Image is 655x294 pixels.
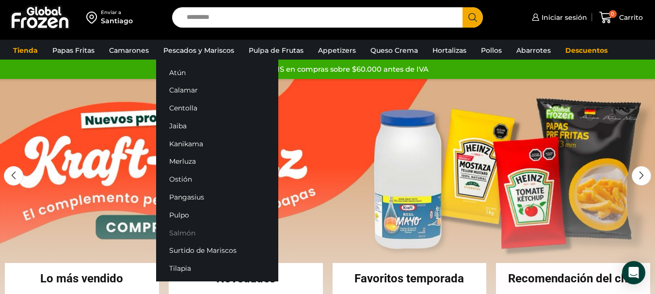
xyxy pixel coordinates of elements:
[156,260,278,278] a: Tilapia
[313,41,361,60] a: Appetizers
[48,41,99,60] a: Papas Fritas
[632,166,651,186] div: Next slide
[539,13,587,22] span: Iniciar sesión
[86,9,101,26] img: address-field-icon.svg
[529,8,587,27] a: Iniciar sesión
[560,41,612,60] a: Descuentos
[169,273,323,284] h2: Novedades
[104,41,154,60] a: Camarones
[463,7,483,28] button: Search button
[156,206,278,224] a: Pulpo
[156,170,278,188] a: Ostión
[496,273,650,284] h2: Recomendación del chef
[156,81,278,99] a: Calamar
[101,16,133,26] div: Santiago
[156,63,278,81] a: Atún
[617,13,643,22] span: Carrito
[622,261,645,284] div: Open Intercom Messenger
[5,273,159,284] h2: Lo más vendido
[156,117,278,135] a: Jaiba
[156,153,278,170] a: Merluza
[156,242,278,260] a: Surtido de Mariscos
[156,188,278,206] a: Pangasius
[156,99,278,117] a: Centolla
[476,41,507,60] a: Pollos
[597,6,645,29] a: 0 Carrito
[366,41,423,60] a: Queso Crema
[101,9,133,16] div: Enviar a
[156,224,278,242] a: Salmón
[609,10,617,18] span: 0
[4,166,23,186] div: Previous slide
[511,41,556,60] a: Abarrotes
[333,273,487,284] h2: Favoritos temporada
[159,41,239,60] a: Pescados y Mariscos
[8,41,43,60] a: Tienda
[244,41,308,60] a: Pulpa de Frutas
[156,135,278,153] a: Kanikama
[428,41,471,60] a: Hortalizas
